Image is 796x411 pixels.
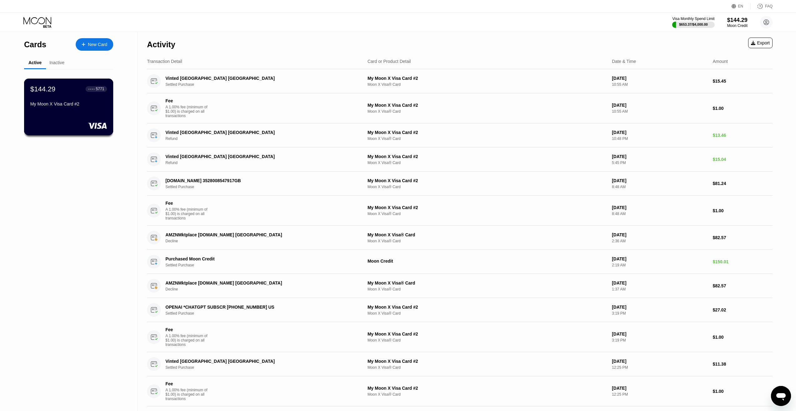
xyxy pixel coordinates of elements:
div: A 1.00% fee (minimum of $1.00) is charged on all transactions [165,334,212,347]
div: Purchased Moon Credit [165,256,346,261]
div: New Card [76,38,113,51]
div: Moon X Visa® Card [368,161,607,165]
div: My Moon X Visa Card #2 [368,103,607,108]
div: Moon Credit [727,23,748,28]
div: AMZNMktplace [DOMAIN_NAME] [GEOGRAPHIC_DATA] [165,280,346,285]
div: [DATE] [612,154,707,159]
div: Vinted [GEOGRAPHIC_DATA] [GEOGRAPHIC_DATA]RefundMy Moon X Visa Card #2Moon X Visa® Card[DATE]5:45... [147,147,773,172]
div: Visa Monthly Spend Limit$653.37/$4,000.00 [672,17,714,28]
div: Vinted [GEOGRAPHIC_DATA] [GEOGRAPHIC_DATA]Settled PurchaseMy Moon X Visa Card #2Moon X Visa® Card... [147,352,773,376]
div: AMZNMktplace [DOMAIN_NAME] [GEOGRAPHIC_DATA] [165,232,346,237]
div: Amount [713,59,728,64]
div: [DATE] [612,76,707,81]
div: 1:37 AM [612,287,707,291]
div: Purchased Moon CreditSettled PurchaseMoon Credit[DATE]2:19 AM$150.01 [147,250,773,274]
div: Refund [165,161,359,165]
div: $144.29● ● ● ●5771My Moon X Visa Card #2 [24,79,113,135]
div: Card or Product Detail [368,59,411,64]
div: [DOMAIN_NAME] 3528008547917GBSettled PurchaseMy Moon X Visa Card #2Moon X Visa® Card[DATE]8:48 AM... [147,172,773,196]
div: A 1.00% fee (minimum of $1.00) is charged on all transactions [165,207,212,220]
div: My Moon X Visa Card #2 [368,359,607,364]
div: Vinted [GEOGRAPHIC_DATA] [GEOGRAPHIC_DATA] [165,359,346,364]
div: $1.00 [713,389,773,394]
div: FeeA 1.00% fee (minimum of $1.00) is charged on all transactionsMy Moon X Visa Card #2Moon X Visa... [147,93,773,123]
div: AMZNMktplace [DOMAIN_NAME] [GEOGRAPHIC_DATA]DeclineMy Moon X Visa® CardMoon X Visa® Card[DATE]1:3... [147,274,773,298]
div: $1.00 [713,335,773,340]
div: My Moon X Visa® Card [368,232,607,237]
div: Fee [165,327,209,332]
div: FAQ [765,4,773,8]
div: Fee [165,201,209,206]
div: Vinted [GEOGRAPHIC_DATA] [GEOGRAPHIC_DATA] [165,76,346,81]
div: 10:48 PM [612,136,707,141]
div: Moon X Visa® Card [368,185,607,189]
div: [DATE] [612,280,707,285]
div: $653.37 / $4,000.00 [679,23,708,26]
div: My Moon X Visa Card #2 [368,305,607,310]
div: Moon Credit [368,259,607,264]
div: $15.45 [713,79,773,84]
div: Refund [165,136,359,141]
div: A 1.00% fee (minimum of $1.00) is charged on all transactions [165,105,212,118]
div: FeeA 1.00% fee (minimum of $1.00) is charged on all transactionsMy Moon X Visa Card #2Moon X Visa... [147,376,773,406]
div: Inactive [49,60,64,65]
div: Vinted [GEOGRAPHIC_DATA] [GEOGRAPHIC_DATA]Settled PurchaseMy Moon X Visa Card #2Moon X Visa® Card... [147,69,773,93]
div: My Moon X Visa Card #2 [368,331,607,337]
div: Settled Purchase [165,311,359,316]
div: $13.46 [713,133,773,138]
div: $144.29 [727,17,748,23]
div: $1.00 [713,208,773,213]
div: Moon X Visa® Card [368,365,607,370]
div: Settled Purchase [165,263,359,267]
div: 3:19 PM [612,311,707,316]
div: My Moon X Visa Card #2 [368,76,607,81]
div: [DATE] [612,386,707,391]
div: 5:45 PM [612,161,707,165]
div: Moon X Visa® Card [368,287,607,291]
div: My Moon X Visa Card #2 [368,154,607,159]
div: 8:48 AM [612,212,707,216]
div: [DOMAIN_NAME] 3528008547917GB [165,178,346,183]
div: [DATE] [612,256,707,261]
div: Fee [165,381,209,386]
div: [DATE] [612,103,707,108]
div: Moon X Visa® Card [368,311,607,316]
div: Decline [165,287,359,291]
div: Moon X Visa® Card [368,239,607,243]
div: OPENAI *CHATGPT SUBSCR [PHONE_NUMBER] US [165,305,346,310]
div: Moon X Visa® Card [368,212,607,216]
div: $82.57 [713,235,773,240]
div: 5771 [96,87,104,91]
div: FeeA 1.00% fee (minimum of $1.00) is charged on all transactionsMy Moon X Visa Card #2Moon X Visa... [147,196,773,226]
div: Fee [165,98,209,103]
div: Moon X Visa® Card [368,109,607,114]
div: Vinted [GEOGRAPHIC_DATA] [GEOGRAPHIC_DATA] [165,130,346,135]
div: Cards [24,40,46,49]
div: 3:19 PM [612,338,707,342]
div: Moon X Visa® Card [368,392,607,397]
div: $11.38 [713,362,773,367]
div: A 1.00% fee (minimum of $1.00) is charged on all transactions [165,388,212,401]
div: EN [732,3,751,9]
div: Vinted [GEOGRAPHIC_DATA] [GEOGRAPHIC_DATA]RefundMy Moon X Visa Card #2Moon X Visa® Card[DATE]10:4... [147,123,773,147]
div: Active [28,60,42,65]
div: OPENAI *CHATGPT SUBSCR [PHONE_NUMBER] USSettled PurchaseMy Moon X Visa Card #2Moon X Visa® Card[D... [147,298,773,322]
div: My Moon X Visa Card #2 [368,178,607,183]
div: AMZNMktplace [DOMAIN_NAME] [GEOGRAPHIC_DATA]DeclineMy Moon X Visa® CardMoon X Visa® Card[DATE]2:3... [147,226,773,250]
div: 2:19 AM [612,263,707,267]
div: $150.01 [713,259,773,264]
div: EN [738,4,743,8]
div: 12:25 PM [612,392,707,397]
div: Moon X Visa® Card [368,136,607,141]
div: FAQ [751,3,773,9]
div: Activity [147,40,175,49]
div: $1.00 [713,106,773,111]
div: Settled Purchase [165,82,359,87]
div: Date & Time [612,59,636,64]
div: 12:25 PM [612,365,707,370]
div: ● ● ● ● [89,88,95,90]
div: [DATE] [612,305,707,310]
div: Moon X Visa® Card [368,338,607,342]
iframe: Button to launch messaging window [771,386,791,406]
div: My Moon X Visa® Card [368,280,607,285]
